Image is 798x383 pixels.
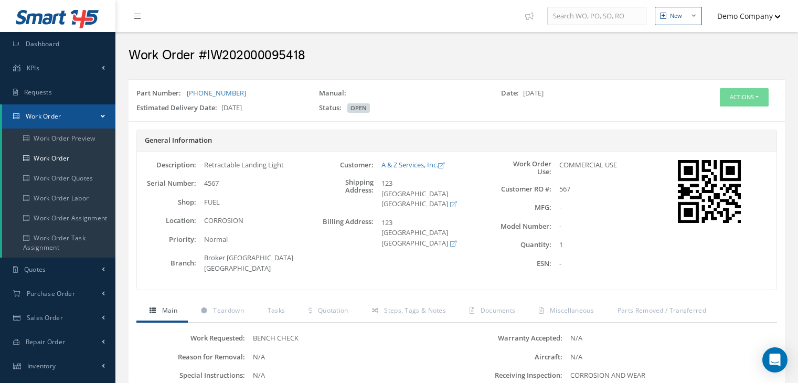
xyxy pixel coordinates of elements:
div: [DATE] [129,103,311,118]
div: N/A [245,352,457,363]
h2: Work Order #IW202000095418 [129,48,785,63]
div: Open Intercom Messenger [762,347,788,373]
label: Reason for Removal: [139,353,245,361]
span: Steps, Tags & Notes [384,306,446,315]
label: Shipping Address: [315,178,374,209]
div: New [670,12,682,20]
button: New [655,7,702,25]
a: [PHONE_NUMBER] [187,88,246,98]
label: Work Order Use: [492,160,551,176]
div: COMMERCIAL USE [551,160,670,176]
span: Documents [481,306,516,315]
span: Inventory [27,361,56,370]
span: Work Order [26,112,61,121]
div: CORROSION AND WEAR [562,370,774,381]
div: Normal [196,235,315,245]
a: Tasks [254,301,296,323]
label: Serial Number: [137,179,196,187]
a: Work Order [2,148,115,168]
button: Actions [720,88,769,107]
span: Dashboard [26,39,60,48]
label: MFG: [492,204,551,211]
a: Documents [456,301,526,323]
label: Model Number: [492,222,551,230]
span: 567 [559,184,570,194]
div: N/A [562,333,774,344]
span: Quotes [24,265,46,274]
a: Parts Removed / Transferred [604,301,717,323]
label: Quantity: [492,241,551,249]
label: Special Instructions: [139,371,245,379]
div: Broker [GEOGRAPHIC_DATA] [GEOGRAPHIC_DATA] [196,253,315,273]
label: Warranty Accepted: [457,334,563,342]
input: Search WO, PO, SO, RO [547,7,646,26]
a: Miscellaneous [526,301,604,323]
img: barcode work-order:1357 [678,160,741,223]
label: Priority: [137,236,196,243]
label: Customer RO #: [492,185,551,193]
label: Status: [319,103,346,113]
a: Work Order Task Assignment [2,228,115,258]
div: Retractable Landing Light [196,160,315,171]
div: 123 [GEOGRAPHIC_DATA] [GEOGRAPHIC_DATA] [374,178,492,209]
label: Billing Address: [315,218,374,249]
div: - [551,203,670,213]
div: - [551,221,670,232]
span: Parts Removed / Transferred [618,306,706,315]
div: N/A [562,352,774,363]
label: Customer: [315,161,374,169]
label: Branch: [137,259,196,267]
div: BENCH CHECK [245,333,457,344]
a: Work Order Assignment [2,208,115,228]
span: Sales Order [27,313,63,322]
div: FUEL [196,197,315,208]
h5: General Information [145,136,769,145]
a: Work Order [2,104,115,129]
span: Main [162,306,177,315]
span: KPIs [27,63,39,72]
a: Work Order Preview [2,129,115,148]
label: Aircraft: [457,353,563,361]
label: Work Requested: [139,334,245,342]
a: Work Order Quotes [2,168,115,188]
label: Receiving Inspection: [457,371,563,379]
label: Part Number: [136,88,185,99]
span: Requests [24,88,52,97]
div: - [551,259,670,269]
button: Demo Company [707,6,781,26]
span: Purchase Order [27,289,75,298]
div: N/A [245,370,457,381]
span: OPEN [347,103,370,113]
span: Quotation [318,306,348,315]
a: A & Z Services, Inc. [381,160,444,169]
div: CORROSION [196,216,315,226]
a: Quotation [295,301,358,323]
label: ESN: [492,260,551,268]
a: Teardown [188,301,254,323]
div: 1 [551,240,670,250]
span: Tasks [268,306,285,315]
a: Main [136,301,188,323]
label: Estimated Delivery Date: [136,103,221,113]
label: Date: [501,88,523,99]
label: Location: [137,217,196,225]
span: Teardown [213,306,243,315]
label: Shop: [137,198,196,206]
span: Miscellaneous [550,306,594,315]
label: Description: [137,161,196,169]
span: 4567 [204,178,219,188]
span: Repair Order [26,337,66,346]
a: Steps, Tags & Notes [359,301,456,323]
div: [DATE] [493,88,676,103]
a: Work Order Labor [2,188,115,208]
label: Manual: [319,88,350,99]
div: 123 [GEOGRAPHIC_DATA] [GEOGRAPHIC_DATA] [374,218,492,249]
